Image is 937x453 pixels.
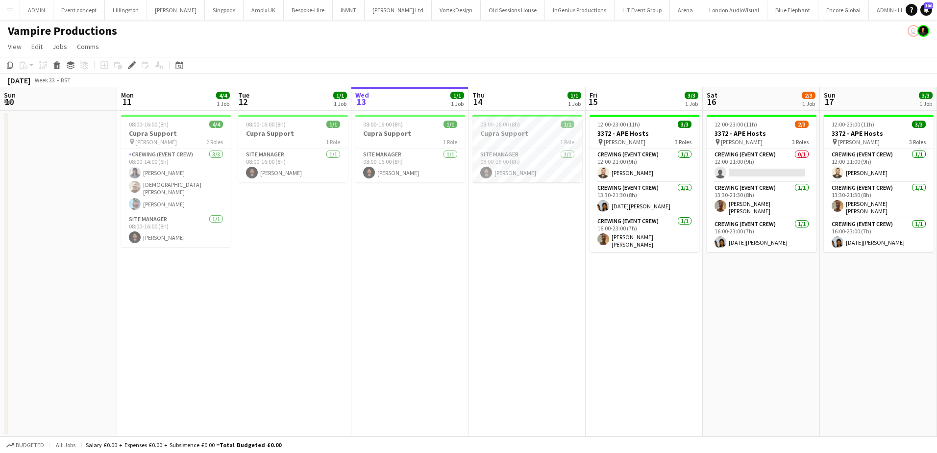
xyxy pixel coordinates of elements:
[685,92,698,99] span: 3/3
[121,115,231,247] app-job-card: 08:00-16:00 (8h)4/4Cupra Support [PERSON_NAME]2 RolesCrewing (Event Crew)3/308:00-14:00 (6h)[PERS...
[701,0,767,20] button: London AudioVisual
[2,96,16,107] span: 10
[238,115,348,182] div: 08:00-16:00 (8h)1/1Cupra Support1 RoleSite Manager1/108:00-16:00 (8h)[PERSON_NAME]
[220,441,281,449] span: Total Budgeted £0.00
[920,4,932,16] a: 108
[824,182,934,219] app-card-role: Crewing (Event Crew)1/113:30-21:30 (8h)[PERSON_NAME] [PERSON_NAME]
[105,0,147,20] button: Lillingston
[209,121,223,128] span: 4/4
[135,138,177,146] span: [PERSON_NAME]
[707,219,816,252] app-card-role: Crewing (Event Crew)1/116:00-23:00 (7h)[DATE][PERSON_NAME]
[451,100,464,107] div: 1 Job
[715,121,757,128] span: 12:00-23:00 (11h)
[238,91,249,100] span: Tue
[917,25,929,37] app-user-avatar: Ash Grimmer
[52,42,67,51] span: Jobs
[678,121,691,128] span: 3/3
[471,96,485,107] span: 14
[590,129,699,138] h3: 3372 - APE Hosts
[822,96,836,107] span: 17
[54,441,77,449] span: All jobs
[20,0,53,20] button: ADMIN
[147,0,205,20] button: [PERSON_NAME]
[721,138,763,146] span: [PERSON_NAME]
[615,0,670,20] button: LIT Event Group
[824,91,836,100] span: Sun
[912,121,926,128] span: 3/3
[246,121,286,128] span: 08:00-16:00 (8h)
[8,42,22,51] span: View
[869,0,921,20] button: ADMIN - LEAVE
[355,115,465,182] app-job-card: 08:00-16:00 (8h)1/1Cupra Support1 RoleSite Manager1/108:00-16:00 (8h)[PERSON_NAME]
[443,138,457,146] span: 1 Role
[326,138,340,146] span: 1 Role
[32,76,57,84] span: Week 33
[8,24,117,38] h1: Vampire Productions
[334,100,346,107] div: 1 Job
[129,121,169,128] span: 08:00-16:00 (8h)
[480,121,520,128] span: 08:00-16:00 (8h)
[707,149,816,182] app-card-role: Crewing (Event Crew)0/112:00-21:00 (9h)
[818,0,869,20] button: Encore Global
[707,182,816,219] app-card-role: Crewing (Event Crew)1/113:30-21:30 (8h)[PERSON_NAME] [PERSON_NAME]
[4,40,25,53] a: View
[326,121,340,128] span: 1/1
[355,91,369,100] span: Wed
[365,0,432,20] button: [PERSON_NAME] Ltd
[560,138,574,146] span: 1 Role
[53,0,105,20] button: Event concept
[238,149,348,182] app-card-role: Site Manager1/108:00-16:00 (8h)[PERSON_NAME]
[244,0,284,20] button: Ampix UK
[121,214,231,247] app-card-role: Site Manager1/108:00-16:00 (8h)[PERSON_NAME]
[77,42,99,51] span: Comms
[705,96,717,107] span: 16
[450,92,464,99] span: 1/1
[8,75,30,85] div: [DATE]
[675,138,691,146] span: 3 Roles
[802,92,815,99] span: 2/3
[5,440,46,451] button: Budgeted
[121,149,231,214] app-card-role: Crewing (Event Crew)3/308:00-14:00 (6h)[PERSON_NAME][DEMOGRAPHIC_DATA][PERSON_NAME][PERSON_NAME]
[354,96,369,107] span: 13
[792,138,809,146] span: 3 Roles
[217,100,229,107] div: 1 Job
[567,92,581,99] span: 1/1
[284,0,333,20] button: Bespoke-Hire
[604,138,645,146] span: [PERSON_NAME]
[924,2,933,9] span: 108
[685,100,698,107] div: 1 Job
[472,129,582,138] h3: Cupra Support
[767,0,818,20] button: Blue Elephant
[31,42,43,51] span: Edit
[838,138,880,146] span: [PERSON_NAME]
[590,115,699,252] div: 12:00-23:00 (11h)3/33372 - APE Hosts [PERSON_NAME]3 RolesCrewing (Event Crew)1/112:00-21:00 (9h)[...
[238,129,348,138] h3: Cupra Support
[444,121,457,128] span: 1/1
[216,92,230,99] span: 4/4
[363,121,403,128] span: 08:00-16:00 (8h)
[333,0,365,20] button: INVNT
[120,96,134,107] span: 11
[121,129,231,138] h3: Cupra Support
[432,0,481,20] button: VortekDesign
[121,91,134,100] span: Mon
[472,149,582,182] app-card-role: Site Manager1/108:00-16:00 (8h)[PERSON_NAME]
[237,96,249,107] span: 12
[824,115,934,252] app-job-card: 12:00-23:00 (11h)3/33372 - APE Hosts [PERSON_NAME]3 RolesCrewing (Event Crew)1/112:00-21:00 (9h)[...
[561,121,574,128] span: 1/1
[27,40,47,53] a: Edit
[86,441,281,449] div: Salary £0.00 + Expenses £0.00 + Subsistence £0.00 =
[707,115,816,252] app-job-card: 12:00-23:00 (11h)2/33372 - APE Hosts [PERSON_NAME]3 RolesCrewing (Event Crew)0/112:00-21:00 (9h) ...
[333,92,347,99] span: 1/1
[670,0,701,20] button: Arena
[4,91,16,100] span: Sun
[481,0,545,20] button: Old Sessions House
[472,115,582,182] app-job-card: 08:00-16:00 (8h)1/1Cupra Support1 RoleSite Manager1/108:00-16:00 (8h)[PERSON_NAME]
[590,216,699,252] app-card-role: Crewing (Event Crew)1/116:00-23:00 (7h)[PERSON_NAME] [PERSON_NAME]
[824,219,934,252] app-card-role: Crewing (Event Crew)1/116:00-23:00 (7h)[DATE][PERSON_NAME]
[909,138,926,146] span: 3 Roles
[590,149,699,182] app-card-role: Crewing (Event Crew)1/112:00-21:00 (9h)[PERSON_NAME]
